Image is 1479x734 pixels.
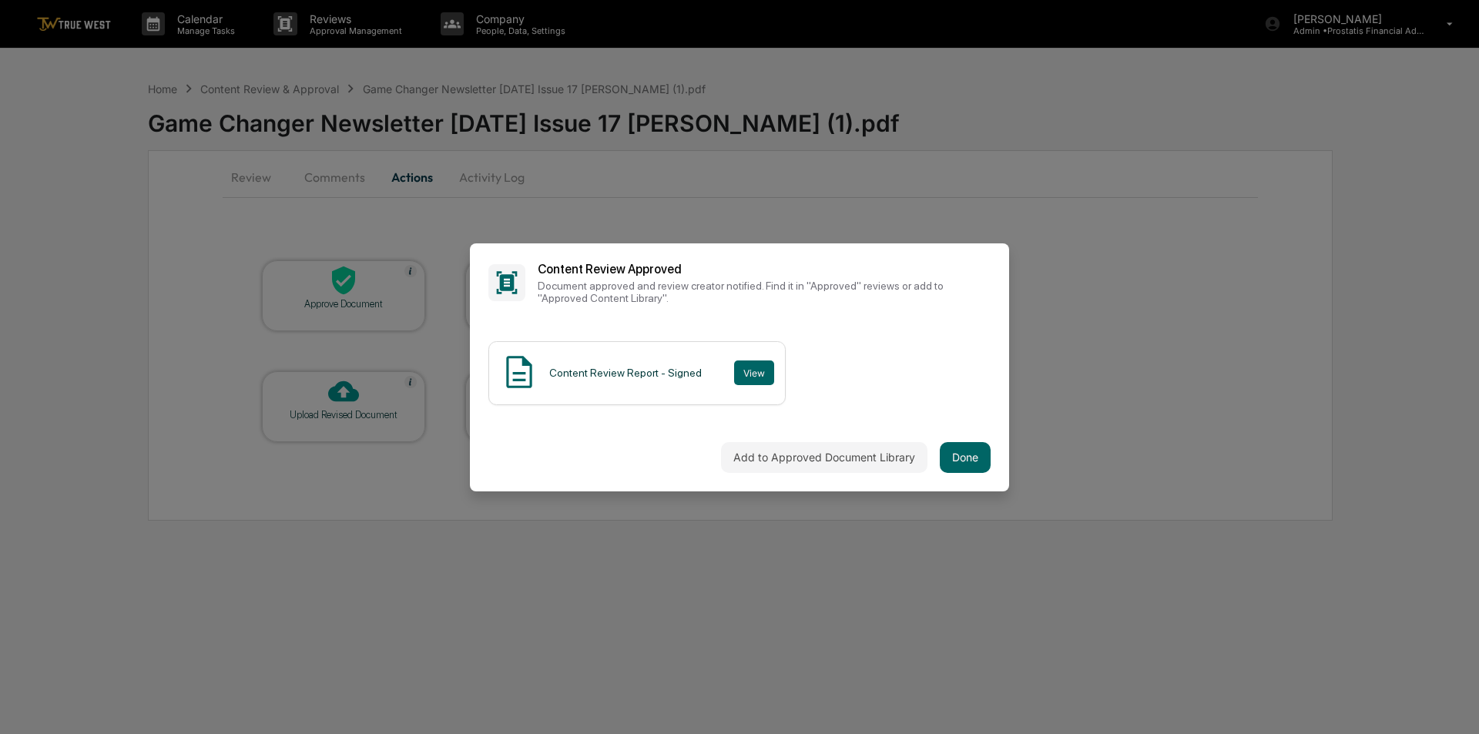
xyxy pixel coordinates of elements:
[538,280,991,304] p: Document approved and review creator notified. Find it in "Approved" reviews or add to "Approved ...
[538,262,991,277] h2: Content Review Approved
[721,442,927,473] button: Add to Approved Document Library
[500,353,538,391] img: Document Icon
[734,360,774,385] button: View
[940,442,991,473] button: Done
[1430,683,1471,725] iframe: Open customer support
[549,367,702,379] div: Content Review Report - Signed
